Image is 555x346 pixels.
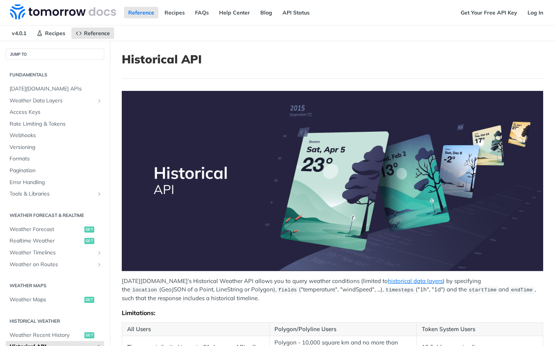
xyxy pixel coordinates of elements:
a: API Status [278,7,314,18]
a: Get Your Free API Key [457,7,521,18]
a: Weather Forecastget [6,224,104,235]
span: get [84,238,94,244]
a: Recipes [160,7,189,18]
span: [DATE][DOMAIN_NAME] APIs [10,85,102,93]
button: Show subpages for Weather on Routes [96,262,102,268]
a: Help Center [215,7,254,18]
span: Expand image [122,91,543,271]
a: Reference [124,7,158,18]
button: Show subpages for Tools & Libraries [96,191,102,197]
button: JUMP TO [6,49,104,60]
a: FAQs [191,7,213,18]
a: Versioning [6,142,104,153]
span: Formats [10,155,102,163]
a: Log In [523,7,547,18]
span: Versioning [10,144,102,151]
code: fields [276,286,299,294]
a: Reference [71,27,114,39]
span: Weather Timelines [10,249,94,257]
a: [DATE][DOMAIN_NAME] APIs [6,83,104,95]
h1: Historical API [122,52,543,66]
a: Access Keys [6,107,104,118]
code: timesteps [384,286,416,294]
span: Recipes [45,30,65,37]
h2: Weather Maps [6,282,104,289]
button: Show subpages for Weather Timelines [96,250,102,256]
p: [DATE][DOMAIN_NAME]'s Historical Weather API allows you to query weather conditions (limited to )... [122,277,543,303]
code: startTime [467,286,499,294]
a: Tools & LibrariesShow subpages for Tools & Libraries [6,188,104,200]
span: Weather Data Layers [10,97,94,105]
a: Pagination [6,165,104,176]
span: v4.0.1 [8,27,31,39]
span: get [84,226,94,233]
span: Pagination [10,167,102,175]
span: Error Handling [10,179,102,186]
span: get [84,332,94,338]
code: endTime [509,286,535,294]
a: Realtime Weatherget [6,235,104,247]
span: Weather Recent History [10,331,82,339]
a: Weather Recent Historyget [6,330,104,341]
span: Reference [84,30,110,37]
a: Weather Data LayersShow subpages for Weather Data Layers [6,95,104,107]
a: Blog [256,7,276,18]
div: Limitations: [122,309,543,317]
span: Access Keys [10,108,102,116]
a: Error Handling [6,177,104,188]
h2: Weather Forecast & realtime [6,212,104,219]
a: Rate Limiting & Tokens [6,118,104,130]
span: Realtime Weather [10,237,82,245]
th: Polygon/Polyline Users [269,322,417,336]
span: Weather on Routes [10,261,94,268]
th: Token System Users [417,322,543,336]
span: Tools & Libraries [10,190,94,198]
img: Historical-API.png [122,91,543,271]
span: get [84,297,94,303]
a: Weather on RoutesShow subpages for Weather on Routes [6,259,104,270]
span: Rate Limiting & Tokens [10,120,102,128]
span: Weather Maps [10,296,82,304]
a: Weather TimelinesShow subpages for Weather Timelines [6,247,104,259]
span: Webhooks [10,132,102,139]
a: Formats [6,153,104,165]
code: location [130,286,159,294]
a: Weather Mapsget [6,294,104,306]
span: Weather Forecast [10,226,82,233]
img: Tomorrow.io Weather API Docs [10,4,116,19]
a: Recipes [32,27,69,39]
button: Show subpages for Weather Data Layers [96,98,102,104]
h2: Historical Weather [6,318,104,325]
a: Webhooks [6,130,104,141]
h2: Fundamentals [6,71,104,78]
th: All Users [122,322,269,336]
a: historical data layers [388,277,443,285]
